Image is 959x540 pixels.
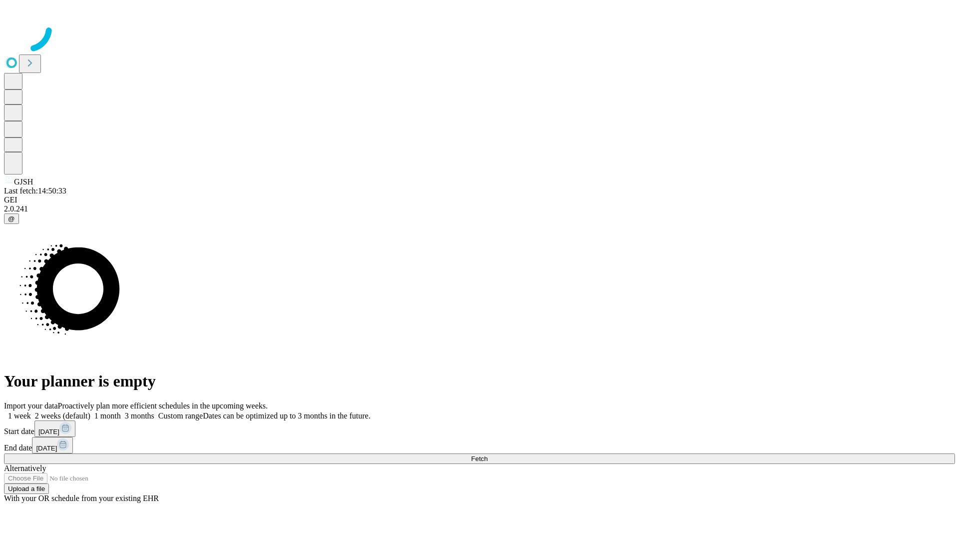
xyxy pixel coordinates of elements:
[203,411,370,420] span: Dates can be optimized up to 3 months in the future.
[8,215,15,222] span: @
[34,420,75,437] button: [DATE]
[4,437,955,453] div: End date
[4,213,19,224] button: @
[94,411,121,420] span: 1 month
[4,494,159,502] span: With your OR schedule from your existing EHR
[4,372,955,390] h1: Your planner is empty
[14,177,33,186] span: GJSH
[4,453,955,464] button: Fetch
[35,411,90,420] span: 2 weeks (default)
[4,464,46,472] span: Alternatively
[32,437,73,453] button: [DATE]
[471,455,487,462] span: Fetch
[4,483,49,494] button: Upload a file
[158,411,203,420] span: Custom range
[8,411,31,420] span: 1 week
[4,186,66,195] span: Last fetch: 14:50:33
[58,401,268,410] span: Proactively plan more efficient schedules in the upcoming weeks.
[4,420,955,437] div: Start date
[125,411,154,420] span: 3 months
[36,444,57,452] span: [DATE]
[38,428,59,435] span: [DATE]
[4,401,58,410] span: Import your data
[4,204,955,213] div: 2.0.241
[4,195,955,204] div: GEI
